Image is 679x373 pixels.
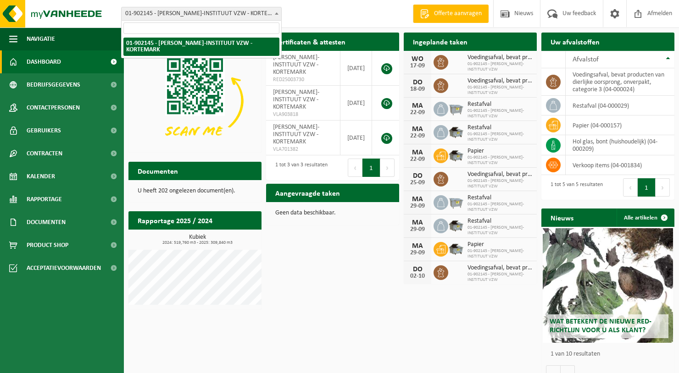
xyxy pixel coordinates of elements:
img: WB-2500-GAL-GY-01 [448,194,464,209]
td: restafval (04-000029) [566,96,674,115]
div: 02-10 [408,273,427,280]
span: Offerte aanvragen [432,9,484,18]
div: DO [408,79,427,86]
span: 01-902145 - [PERSON_NAME]-INSTITUUT VZW [468,225,532,236]
div: 22-09 [408,133,427,139]
span: Restafval [468,194,532,202]
button: Previous [348,159,362,177]
img: WB-5000-GAL-GY-01 [448,217,464,233]
a: Wat betekent de nieuwe RED-richtlijn voor u als klant? [543,228,673,343]
div: 25-09 [408,180,427,186]
h2: Nieuws [541,208,583,226]
span: 2024: 519,760 m3 - 2025: 309,840 m3 [133,241,262,245]
td: voedingsafval, bevat producten van dierlijke oorsprong, onverpakt, categorie 3 (04-000024) [566,68,674,96]
div: MA [408,196,427,203]
button: Next [380,159,395,177]
div: 22-09 [408,156,427,163]
span: Kalender [27,165,55,188]
span: 01-902145 - [PERSON_NAME]-INSTITUUT VZW [468,132,532,143]
p: Geen data beschikbaar. [275,210,390,216]
div: MA [408,126,427,133]
div: 22-09 [408,110,427,116]
h2: Aangevraagde taken [266,184,349,202]
div: DO [408,172,427,180]
span: Restafval [468,101,532,108]
span: Restafval [468,124,532,132]
span: Documenten [27,211,66,234]
div: 29-09 [408,203,427,209]
td: [DATE] [340,86,372,121]
td: papier (04-000157) [566,115,674,135]
div: MA [408,149,427,156]
span: Rapportage [27,188,62,211]
span: VLA903818 [273,111,333,118]
h2: Rapportage 2025 / 2024 [128,211,222,229]
h2: Uw afvalstoffen [541,33,609,50]
span: [PERSON_NAME]-INSTITUUT VZW - KORTEMARK [273,54,319,76]
span: [PERSON_NAME]-INSTITUUT VZW - KORTEMARK [273,89,319,110]
span: RED25003730 [273,76,333,83]
div: 1 tot 5 van 5 resultaten [546,177,603,197]
span: Voedingsafval, bevat producten van dierlijke oorsprong, onverpakt, categorie 3 [468,171,532,178]
div: WO [408,55,427,63]
span: Papier [468,148,532,155]
img: WB-5000-GAL-GY-01 [448,147,464,163]
h2: Certificaten & attesten [266,33,355,50]
span: Acceptatievoorwaarden [27,257,101,280]
span: 01-902145 - [PERSON_NAME]-INSTITUUT VZW [468,108,532,119]
button: 1 [362,159,380,177]
a: Offerte aanvragen [413,5,489,23]
span: 01-902145 - [PERSON_NAME]-INSTITUUT VZW [468,248,532,259]
span: Voedingsafval, bevat producten van dierlijke oorsprong, onverpakt, categorie 3 [468,77,532,85]
span: Contactpersonen [27,96,80,119]
button: Next [656,178,670,197]
span: VLA701382 [273,146,333,153]
span: Dashboard [27,50,61,73]
span: 01-902145 - [PERSON_NAME]-INSTITUUT VZW [468,272,532,283]
span: 01-902145 - MARGARETA-MARIA-INSTITUUT VZW - KORTEMARK [121,7,282,21]
span: Wat betekent de nieuwe RED-richtlijn voor u als klant? [550,318,651,334]
h2: Documenten [128,162,187,180]
span: 01-902145 - [PERSON_NAME]-INSTITUUT VZW [468,155,532,166]
span: Bedrijfsgegevens [27,73,80,96]
img: WB-5000-GAL-GY-01 [448,124,464,139]
span: Afvalstof [573,56,599,63]
a: Alle artikelen [617,208,673,227]
span: Gebruikers [27,119,61,142]
span: Voedingsafval, bevat producten van dierlijke oorsprong, onverpakt, categorie 3 [468,54,532,61]
span: Navigatie [27,27,55,50]
td: [DATE] [340,121,372,155]
div: 29-09 [408,226,427,233]
span: Voedingsafval, bevat producten van dierlijke oorsprong, onverpakt, categorie 3 [468,264,532,272]
span: [PERSON_NAME]-INSTITUUT VZW - KORTEMARK [273,124,319,145]
td: hol glas, bont (huishoudelijk) (04-000209) [566,135,674,155]
li: 01-902145 - [PERSON_NAME]-INSTITUUT VZW - KORTEMARK [123,38,279,56]
div: 18-09 [408,86,427,93]
span: Restafval [468,218,532,225]
span: Product Shop [27,234,68,257]
span: 01-902145 - [PERSON_NAME]-INSTITUUT VZW [468,178,532,189]
div: DO [408,266,427,273]
h2: Ingeplande taken [404,33,477,50]
button: 1 [638,178,656,197]
td: verkoop items (04-001834) [566,155,674,175]
button: Previous [623,178,638,197]
div: MA [408,242,427,250]
p: U heeft 202 ongelezen document(en). [138,188,252,194]
div: 29-09 [408,250,427,256]
img: WB-2500-GAL-GY-01 [448,100,464,116]
span: Papier [468,241,532,248]
p: 1 van 10 resultaten [551,351,670,357]
h3: Kubiek [133,234,262,245]
div: 1 tot 3 van 3 resultaten [271,158,328,178]
div: MA [408,102,427,110]
span: Contracten [27,142,62,165]
span: 01-902145 - MARGARETA-MARIA-INSTITUUT VZW - KORTEMARK [122,7,281,20]
img: WB-5000-GAL-GY-01 [448,241,464,256]
span: 01-902145 - [PERSON_NAME]-INSTITUUT VZW [468,61,532,72]
span: 01-902145 - [PERSON_NAME]-INSTITUUT VZW [468,202,532,213]
span: 01-902145 - [PERSON_NAME]-INSTITUUT VZW [468,85,532,96]
img: Download de VHEPlus App [128,51,262,151]
div: 17-09 [408,63,427,69]
div: MA [408,219,427,226]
